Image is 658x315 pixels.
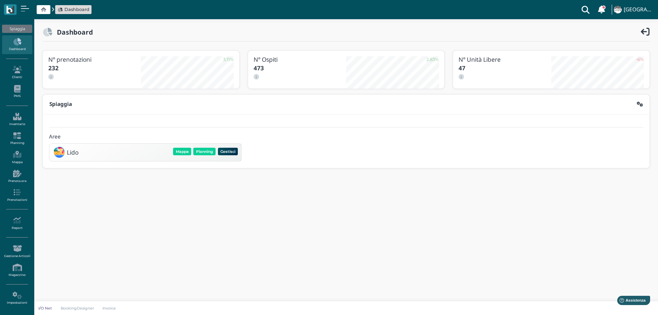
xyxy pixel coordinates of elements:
div: Spiaggia [2,25,32,33]
h3: N° prenotazioni [48,56,141,63]
a: Dashboard [58,6,89,13]
h3: Lido [67,149,78,156]
button: Mappa [173,148,191,155]
h4: Aree [49,134,61,140]
b: 47 [459,64,465,72]
a: Clienti [2,63,32,82]
b: 232 [48,64,59,72]
h2: Dashboard [52,28,93,36]
a: Inventario [2,110,32,129]
button: Gestisci [218,148,238,155]
b: 473 [254,64,264,72]
a: Dashboard [2,35,32,54]
img: ... [614,6,621,13]
a: Prenotazioni [2,186,32,205]
span: Assistenza [20,5,45,11]
button: Planning [193,148,216,155]
img: logo [6,6,14,14]
iframe: Help widget launcher [609,294,652,309]
a: Prenota ora [2,167,32,186]
a: Mappa [2,148,32,167]
a: ... [GEOGRAPHIC_DATA] [613,1,654,18]
h3: N° Ospiti [254,56,346,63]
h3: N° Unità Libere [459,56,551,63]
a: Planning [2,129,32,148]
span: Dashboard [64,6,89,13]
h4: [GEOGRAPHIC_DATA] [624,7,654,13]
b: Spiaggia [49,100,72,108]
a: PMS [2,82,32,101]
